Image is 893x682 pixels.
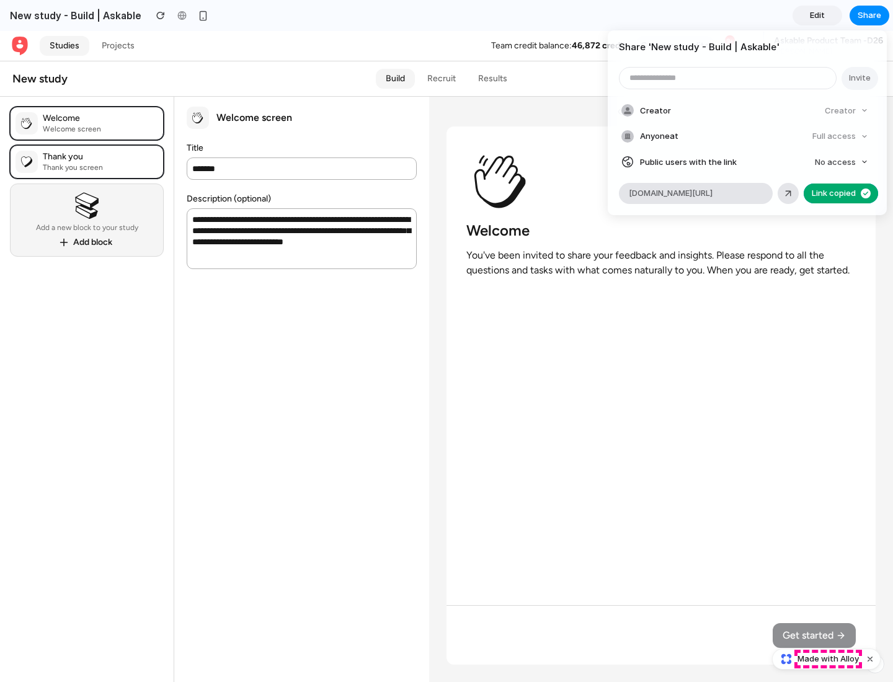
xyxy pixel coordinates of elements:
[376,38,415,58] a: Build
[747,42,780,53] div: Draft
[73,206,112,217] div: Add block
[619,40,876,55] h4: Share ' New study - Build | Askable '
[804,38,856,58] a: Preview
[43,93,101,103] div: Welcome screen
[831,187,866,200] span: Copy link
[417,38,466,58] a: Recruit
[641,9,709,20] span: Get more credits
[10,76,164,109] a: Welcome
[815,156,856,169] span: No access
[636,5,714,25] button: Get more credits
[187,164,271,172] label: Description (optional)
[40,5,89,25] a: Studies
[43,82,101,93] div: Welcome
[774,15,883,25] span: [PERSON_NAME]
[640,156,737,169] span: Public users with the link
[216,81,292,93] div: Welcome screen
[12,40,68,55] div: New study
[640,130,678,143] span: Anyone at
[763,1,893,29] button: Askable Product Team -D26[PERSON_NAME]
[491,9,572,20] div: Team credit balance:
[629,187,713,200] span: [DOMAIN_NAME][URL]
[92,5,144,25] a: Projects
[619,183,773,204] div: [DOMAIN_NAME][URL]
[466,217,856,247] p: You've been invited to share your feedback and insights. Please respond to all the questions and ...
[36,193,138,200] div: Add a new block to your study
[10,5,30,25] a: Back
[716,5,736,25] button: 9+
[774,4,883,15] span: Askable Product Team -D26
[10,114,164,148] div: Thank youThank you screen
[810,154,873,171] button: No access
[724,4,735,15] div: 9+
[10,153,164,226] button: Add a new block to your studyAdd block
[43,120,103,131] div: Thank you
[468,38,517,58] a: Results
[2,38,296,58] button: New study
[10,76,164,109] div: WelcomeWelcome screen
[10,114,164,148] a: Thank you
[572,9,631,20] strong: 46,872 credits
[804,184,878,203] button: Copy link
[640,105,671,117] span: Creator
[466,190,530,210] h3: Welcome
[187,113,203,122] label: Title
[446,76,876,86] header: Participant preview
[43,131,103,141] div: Thank you screen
